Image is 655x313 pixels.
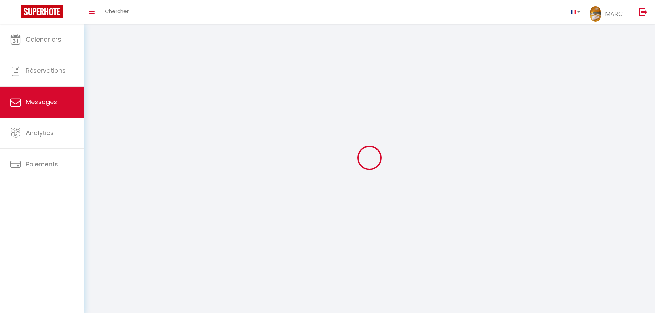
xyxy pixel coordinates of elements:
span: Messages [26,98,57,106]
span: Calendriers [26,35,61,44]
span: Chercher [105,8,129,15]
span: Réservations [26,66,66,75]
img: Super Booking [21,5,63,18]
img: logout [639,8,647,16]
span: Analytics [26,128,54,137]
span: MARC [605,10,623,18]
img: ... [590,6,601,22]
span: Paiements [26,160,58,168]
